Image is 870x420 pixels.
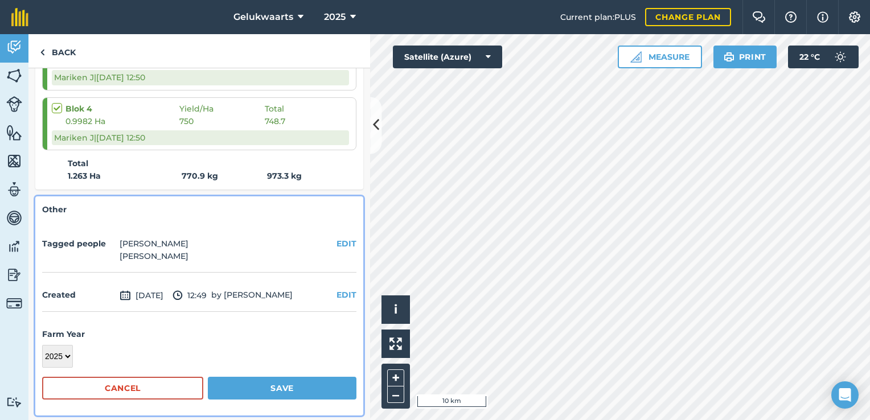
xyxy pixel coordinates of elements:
[120,289,163,302] span: [DATE]
[179,115,265,127] span: 750
[265,102,284,115] span: Total
[6,295,22,311] img: svg+xml;base64,PD94bWwgdmVyc2lvbj0iMS4wIiBlbmNvZGluZz0idXRmLTgiPz4KPCEtLSBHZW5lcmF0b3I6IEFkb2JlIE...
[6,124,22,141] img: svg+xml;base64,PHN2ZyB4bWxucz0iaHR0cDovL3d3dy53My5vcmcvMjAwMC9zdmciIHdpZHRoPSI1NiIgaGVpZ2h0PSI2MC...
[42,289,115,301] h4: Created
[179,102,265,115] span: Yield / Ha
[68,170,182,182] strong: 1.263 Ha
[6,397,22,407] img: svg+xml;base64,PD94bWwgdmVyc2lvbj0iMS4wIiBlbmNvZGluZz0idXRmLTgiPz4KPCEtLSBHZW5lcmF0b3I6IEFkb2JlIE...
[6,209,22,227] img: svg+xml;base64,PD94bWwgdmVyc2lvbj0iMS4wIiBlbmNvZGluZz0idXRmLTgiPz4KPCEtLSBHZW5lcmF0b3I6IEFkb2JlIE...
[42,237,115,250] h4: Tagged people
[42,377,203,400] button: Cancel
[120,250,188,262] li: [PERSON_NAME]
[208,377,356,400] button: Save
[6,266,22,283] img: svg+xml;base64,PD94bWwgdmVyc2lvbj0iMS4wIiBlbmNvZGluZz0idXRmLTgiPz4KPCEtLSBHZW5lcmF0b3I6IEFkb2JlIE...
[381,295,410,324] button: i
[630,51,642,63] img: Ruler icon
[6,181,22,198] img: svg+xml;base64,PD94bWwgdmVyc2lvbj0iMS4wIiBlbmNvZGluZz0idXRmLTgiPz4KPCEtLSBHZW5lcmF0b3I6IEFkb2JlIE...
[267,171,302,181] strong: 973.3 kg
[817,10,828,24] img: svg+xml;base64,PHN2ZyB4bWxucz0iaHR0cDovL3d3dy53My5vcmcvMjAwMC9zdmciIHdpZHRoPSIxNyIgaGVpZ2h0PSIxNy...
[233,10,293,24] span: Gelukwaarts
[387,386,404,403] button: –
[265,115,285,127] span: 748.7
[42,279,356,312] div: by [PERSON_NAME]
[120,237,188,250] li: [PERSON_NAME]
[28,34,87,68] a: Back
[645,8,731,26] a: Change plan
[618,46,702,68] button: Measure
[173,289,207,302] span: 12:49
[120,289,131,302] img: svg+xml;base64,PD94bWwgdmVyc2lvbj0iMS4wIiBlbmNvZGluZz0idXRmLTgiPz4KPCEtLSBHZW5lcmF0b3I6IEFkb2JlIE...
[11,8,28,26] img: fieldmargin Logo
[784,11,798,23] img: A question mark icon
[387,369,404,386] button: +
[182,170,267,182] strong: 770.9 kg
[848,11,861,23] img: A cog icon
[713,46,777,68] button: Print
[389,337,402,350] img: Four arrows, one pointing top left, one top right, one bottom right and the last bottom left
[68,157,88,170] strong: Total
[6,96,22,112] img: svg+xml;base64,PD94bWwgdmVyc2lvbj0iMS4wIiBlbmNvZGluZz0idXRmLTgiPz4KPCEtLSBHZW5lcmF0b3I6IEFkb2JlIE...
[6,39,22,56] img: svg+xml;base64,PD94bWwgdmVyc2lvbj0iMS4wIiBlbmNvZGluZz0idXRmLTgiPz4KPCEtLSBHZW5lcmF0b3I6IEFkb2JlIE...
[6,153,22,170] img: svg+xml;base64,PHN2ZyB4bWxucz0iaHR0cDovL3d3dy53My5vcmcvMjAwMC9zdmciIHdpZHRoPSI1NiIgaGVpZ2h0PSI2MC...
[324,10,346,24] span: 2025
[393,46,502,68] button: Satellite (Azure)
[6,238,22,255] img: svg+xml;base64,PD94bWwgdmVyc2lvbj0iMS4wIiBlbmNvZGluZz0idXRmLTgiPz4KPCEtLSBHZW5lcmF0b3I6IEFkb2JlIE...
[788,46,859,68] button: 22 °C
[52,130,349,145] div: Mariken J | [DATE] 12:50
[336,237,356,250] button: EDIT
[173,289,183,302] img: svg+xml;base64,PD94bWwgdmVyc2lvbj0iMS4wIiBlbmNvZGluZz0idXRmLTgiPz4KPCEtLSBHZW5lcmF0b3I6IEFkb2JlIE...
[336,289,356,301] button: EDIT
[752,11,766,23] img: Two speech bubbles overlapping with the left bubble in the forefront
[42,203,356,216] h4: Other
[394,302,397,316] span: i
[829,46,852,68] img: svg+xml;base64,PD94bWwgdmVyc2lvbj0iMS4wIiBlbmNvZGluZz0idXRmLTgiPz4KPCEtLSBHZW5lcmF0b3I6IEFkb2JlIE...
[6,67,22,84] img: svg+xml;base64,PHN2ZyB4bWxucz0iaHR0cDovL3d3dy53My5vcmcvMjAwMC9zdmciIHdpZHRoPSI1NiIgaGVpZ2h0PSI2MC...
[65,115,179,127] span: 0.9982 Ha
[831,381,859,409] div: Open Intercom Messenger
[52,70,349,85] div: Mariken J | [DATE] 12:50
[42,328,356,340] h4: Farm Year
[40,46,45,59] img: svg+xml;base64,PHN2ZyB4bWxucz0iaHR0cDovL3d3dy53My5vcmcvMjAwMC9zdmciIHdpZHRoPSI5IiBoZWlnaHQ9IjI0Ii...
[799,46,820,68] span: 22 ° C
[724,50,734,64] img: svg+xml;base64,PHN2ZyB4bWxucz0iaHR0cDovL3d3dy53My5vcmcvMjAwMC9zdmciIHdpZHRoPSIxOSIgaGVpZ2h0PSIyNC...
[560,11,636,23] span: Current plan : PLUS
[65,102,179,115] strong: Blok 4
